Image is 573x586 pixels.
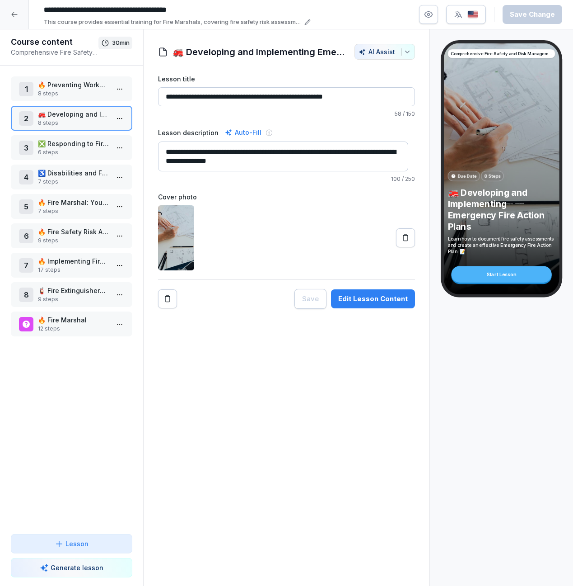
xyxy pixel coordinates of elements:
[447,236,555,255] p: Learn how to document fire safety assessments and create an effective Emergency Fire Action Plan. 📝
[359,48,411,56] div: AI Assist
[158,74,415,84] label: Lesson title
[38,207,109,215] p: 7 steps
[19,199,33,214] div: 5
[38,109,109,119] p: 🚒 Developing and Implementing Emergency Fire Action Plans
[11,165,132,189] div: 4♿ Disabilities and Fire Safety7 steps
[467,10,478,19] img: us.svg
[158,192,415,202] label: Cover photo
[11,558,132,577] button: Generate lesson
[38,80,109,90] p: 🔥 Preventing Workplace Fires
[38,90,109,98] p: 8 steps
[503,5,562,24] button: Save Change
[354,44,415,60] button: AI Assist
[11,282,132,307] div: 8🧯 Fire Extinguishers and Their Proper Use9 steps
[19,170,33,184] div: 4
[11,47,98,57] p: Comprehensive Fire Safety and Risk Management
[450,51,552,57] p: Comprehensive Fire Safety and Risk Management
[484,173,500,179] p: 8 Steps
[11,194,132,219] div: 5🔥 Fire Marshal: Your Role in Ensuring Workplace Safety7 steps
[11,37,98,47] h1: Course content
[38,139,109,148] p: ❎ Responding to Fire: Evacuation
[38,178,109,186] p: 7 steps
[294,289,326,309] button: Save
[11,534,132,553] button: Lesson
[331,289,415,308] button: Edit Lesson Content
[158,110,415,118] p: / 150
[19,82,33,96] div: 1
[11,135,132,160] div: 3❎ Responding to Fire: Evacuation6 steps
[457,173,476,179] p: Due Date
[447,187,555,232] p: 🚒 Developing and Implementing Emergency Fire Action Plans
[510,9,555,19] div: Save Change
[38,286,109,295] p: 🧯 Fire Extinguishers and Their Proper Use
[19,288,33,302] div: 8
[19,111,33,126] div: 2
[38,227,109,236] p: 🔥 Fire Safety Risk Assessment
[338,294,408,304] div: Edit Lesson Content
[11,253,132,278] div: 7🔥 Implementing Fire Safety Protocols and Conducting Checks17 steps
[112,38,130,47] p: 30 min
[223,127,263,138] div: Auto-Fill
[38,236,109,245] p: 9 steps
[11,223,132,248] div: 6🔥 Fire Safety Risk Assessment9 steps
[11,76,132,101] div: 1🔥 Preventing Workplace Fires8 steps
[451,266,551,283] div: Start Lesson
[158,128,219,137] label: Lesson description
[11,106,132,131] div: 2🚒 Developing and Implementing Emergency Fire Action Plans8 steps
[38,295,109,303] p: 9 steps
[11,312,132,336] div: 🔥 Fire Marshal12 steps
[172,45,345,59] h1: 🚒 Developing and Implementing Emergency Fire Action Plans
[302,294,319,304] div: Save
[38,256,109,266] p: 🔥 Implementing Fire Safety Protocols and Conducting Checks
[395,110,401,117] span: 58
[51,563,103,572] p: Generate lesson
[158,289,177,308] button: Remove
[38,266,109,274] p: 17 steps
[38,148,109,156] p: 6 steps
[19,258,33,273] div: 7
[158,175,415,183] p: / 250
[38,119,109,127] p: 8 steps
[38,198,109,207] p: 🔥 Fire Marshal: Your Role in Ensuring Workplace Safety
[44,18,302,27] p: This course provides essential training for Fire Marshals, covering fire safety risk assessment, ...
[38,325,109,333] p: 12 steps
[38,315,109,325] p: 🔥 Fire Marshal
[38,168,109,178] p: ♿ Disabilities and Fire Safety
[65,539,89,548] p: Lesson
[391,175,401,182] span: 100
[158,205,194,270] img: skp1073bp6xgp37kogn2shkk.png
[19,229,33,243] div: 6
[19,141,33,155] div: 3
